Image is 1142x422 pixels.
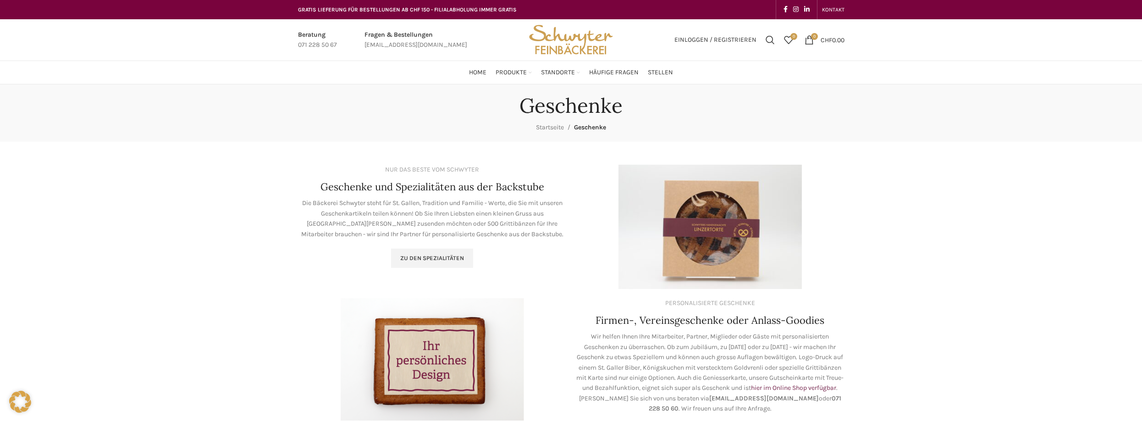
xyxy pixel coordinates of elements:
div: PERSONALISIERTE GESCHENKE [665,298,755,308]
p: Die Bäckerei Schwyter steht für St. Gallen, Tradition und Familie - Werte, die Sie mit unseren Ge... [298,198,567,239]
div: NUR DAS BESTE VOM SCHWYTER [385,165,479,175]
a: Site logo [526,35,616,43]
span: GRATIS LIEFERUNG FÜR BESTELLUNGEN AB CHF 150 - FILIALABHOLUNG IMMER GRATIS [298,6,517,13]
span: Stellen [648,68,673,77]
bdi: 0.00 [821,36,844,44]
a: Infobox link [364,30,467,50]
span: CHF [821,36,832,44]
a: 0 CHF0.00 [800,31,849,49]
a: Facebook social link [781,3,790,16]
span: 0 [790,33,797,40]
a: Stellen [648,63,673,82]
span: Häufige Fragen [589,68,639,77]
a: Infobox link [298,30,337,50]
a: 0 [779,31,798,49]
a: Startseite [536,123,564,131]
strong: [EMAIL_ADDRESS][DOMAIN_NAME] [709,394,819,402]
div: Secondary navigation [817,0,849,19]
span: Standorte [541,68,575,77]
p: Wir helfen Ihnen Ihre Mitarbeiter, Partner, Miglieder oder Gäste mit personalisierten Geschenken ... [576,332,844,414]
img: Bäckerei Schwyter [526,19,616,61]
h1: Geschenke [519,94,623,118]
a: Instagram social link [790,3,801,16]
span: Produkte [496,68,527,77]
a: Produkte [496,63,532,82]
a: Linkedin social link [801,3,812,16]
a: Häufige Fragen [589,63,639,82]
span: KONTAKT [822,6,844,13]
span: Home [469,68,486,77]
h4: Geschenke und Spezialitäten aus der Backstube [320,180,544,194]
a: Suchen [761,31,779,49]
a: Home [469,63,486,82]
span: Geschenke [574,123,606,131]
div: Main navigation [293,63,849,82]
a: Einloggen / Registrieren [670,31,761,49]
a: KONTAKT [822,0,844,19]
span: Zu den Spezialitäten [400,255,464,262]
a: Standorte [541,63,580,82]
a: hier im Online Shop verfügbar [751,384,836,392]
div: Meine Wunschliste [779,31,798,49]
h4: Firmen-, Vereinsgeschenke oder Anlass-Goodies [596,313,824,328]
span: Einloggen / Registrieren [674,37,756,43]
span: 0 [811,33,818,40]
a: Zu den Spezialitäten [391,249,473,268]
